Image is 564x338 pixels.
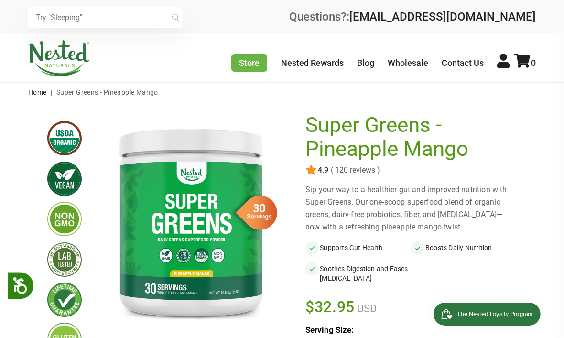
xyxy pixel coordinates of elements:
[305,296,355,317] span: $32.95
[281,58,344,68] a: Nested Rewards
[47,242,82,277] img: thirdpartytested
[229,192,277,233] img: sg-servings-30.png
[305,262,411,285] li: Soothes Digestion and Eases [MEDICAL_DATA]
[305,113,512,161] h1: Super Greens - Pineapple Mango
[28,7,183,28] input: Try "Sleeping"
[231,54,267,72] a: Store
[420,300,554,328] iframe: Button to open loyalty program pop-up
[317,166,328,174] span: 4.9
[531,58,536,68] span: 0
[305,325,354,335] b: Serving Size:
[442,58,484,68] a: Contact Us
[305,184,517,233] div: Sip your way to a healthier gut and improved nutrition with Super Greens. Our one-scoop superfood...
[355,303,377,315] span: USD
[56,88,158,96] span: Super Greens - Pineapple Mango
[28,40,90,76] img: Nested Naturals
[328,166,380,174] span: ( 120 reviews )
[349,10,536,23] a: [EMAIL_ADDRESS][DOMAIN_NAME]
[289,11,536,22] div: Questions?:
[47,202,82,236] img: gmofree
[514,58,536,68] a: 0
[47,162,82,196] img: vegan
[97,113,285,329] img: Super Greens - Pineapple Mango
[411,241,517,254] li: Boosts Daily Nutrition
[28,83,536,102] nav: breadcrumbs
[388,58,428,68] a: Wholesale
[305,241,411,254] li: Supports Gut Health
[28,88,47,96] a: Home
[48,88,54,96] span: |
[47,121,82,155] img: usdaorganic
[357,58,374,68] a: Blog
[305,164,317,176] img: star.svg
